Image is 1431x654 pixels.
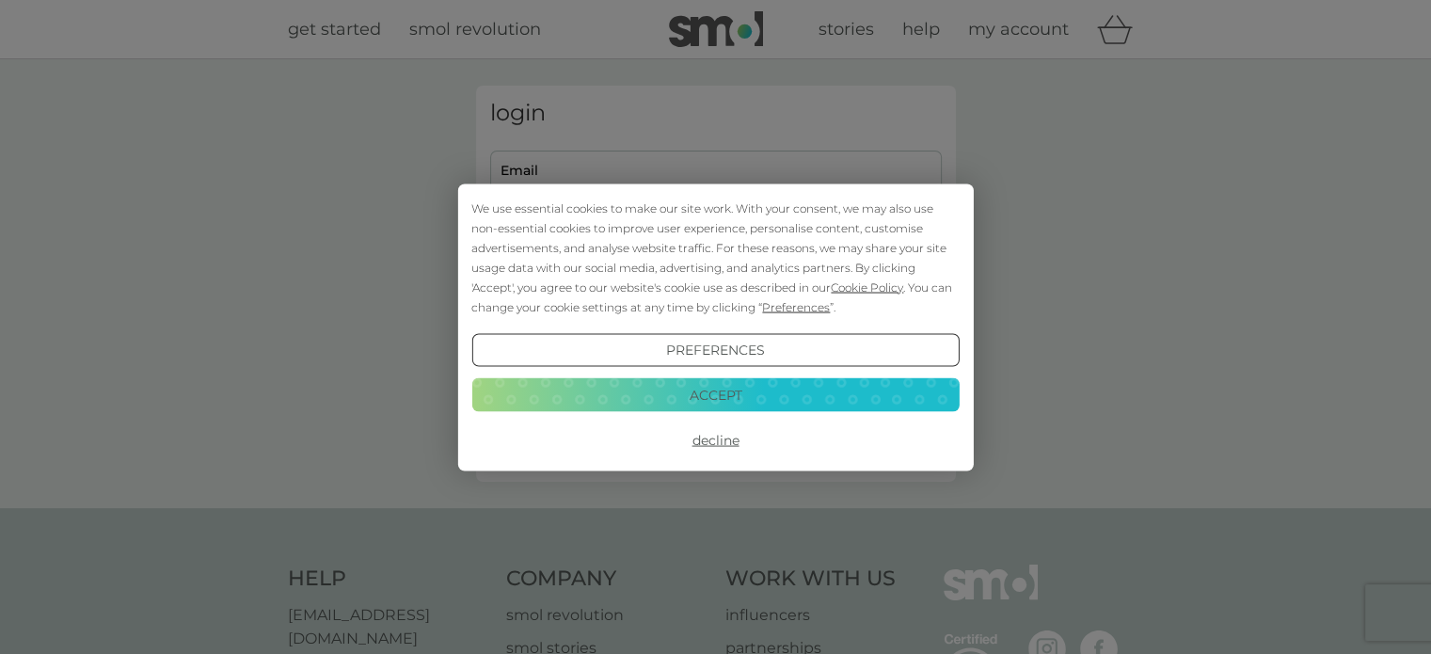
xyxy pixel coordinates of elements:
button: Decline [471,423,959,457]
div: We use essential cookies to make our site work. With your consent, we may also use non-essential ... [471,198,959,316]
div: Cookie Consent Prompt [457,183,973,471]
span: Cookie Policy [831,279,903,294]
button: Accept [471,378,959,412]
button: Preferences [471,333,959,367]
span: Preferences [762,299,830,313]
